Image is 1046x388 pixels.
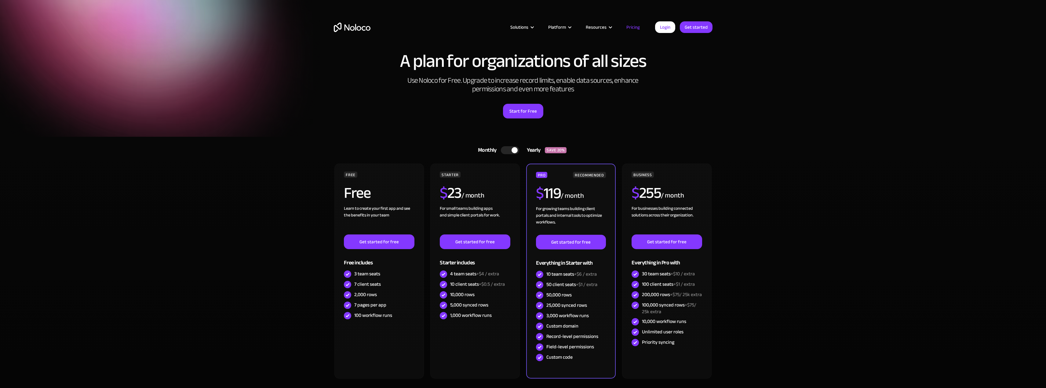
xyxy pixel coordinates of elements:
a: Get started for free [536,235,606,249]
div: Custom code [546,354,573,361]
div: SAVE 20% [545,147,567,153]
div: Solutions [510,23,528,31]
div: For businesses building connected solutions across their organization. ‍ [632,205,702,234]
div: Resources [586,23,607,31]
div: / month [561,191,584,201]
div: 10,000 rows [450,291,475,298]
div: RECOMMENDED [573,172,606,178]
div: 2,000 rows [354,291,377,298]
div: / month [461,191,484,201]
div: / month [661,191,684,201]
span: +$75/ 25k extra [670,290,702,299]
div: Priority syncing [642,339,674,346]
a: Get started [680,21,713,33]
div: 50,000 rows [546,292,572,298]
div: Free includes [344,249,414,269]
span: +$4 / extra [476,269,499,278]
div: For growing teams building client portals and internal tools to optimize workflows. [536,205,606,235]
div: Unlimited user roles [642,328,683,335]
span: +$10 / extra [671,269,695,278]
div: 7 pages per app [354,302,386,308]
a: home [334,23,370,32]
a: Start for Free [503,104,543,118]
div: 7 client seats [354,281,381,288]
a: Get started for free [440,234,510,249]
div: Yearly [519,146,545,155]
div: Record-level permissions [546,333,598,340]
div: 1,000 workflow runs [450,312,492,319]
h1: A plan for organizations of all sizes [334,52,713,70]
h2: 119 [536,186,561,201]
span: +$1 / extra [576,280,597,289]
div: 3,000 workflow runs [546,312,589,319]
div: 200,000 rows [642,291,702,298]
span: $ [536,179,544,208]
div: Platform [541,23,578,31]
div: 100 client seats [642,281,695,288]
div: 25,000 synced rows [546,302,587,309]
div: 30 team seats [642,270,695,277]
span: +$6 / extra [574,270,597,279]
div: For small teams building apps and simple client portals for work. ‍ [440,205,510,234]
span: $ [440,179,447,207]
div: 10,000 workflow runs [642,318,686,325]
div: 50 client seats [546,281,597,288]
span: +$0.5 / extra [479,280,505,289]
div: Starter includes [440,249,510,269]
div: 4 team seats [450,270,499,277]
div: 100,000 synced rows [642,302,702,315]
div: 100 workflow runs [354,312,392,319]
div: BUSINESS [632,172,654,178]
a: Get started for free [632,234,702,249]
div: PRO [536,172,547,178]
span: $ [632,179,639,207]
h2: 255 [632,185,661,201]
a: Pricing [619,23,647,31]
a: Login [655,21,675,33]
div: Platform [548,23,566,31]
div: Solutions [503,23,541,31]
div: Monthly [470,146,501,155]
div: 10 client seats [450,281,505,288]
div: Learn to create your first app and see the benefits in your team ‍ [344,205,414,234]
span: +$75/ 25k extra [642,300,696,316]
span: +$1 / extra [673,280,695,289]
div: STARTER [440,172,460,178]
h2: Free [344,185,370,201]
div: Resources [578,23,619,31]
div: Everything in Pro with [632,249,702,269]
a: Get started for free [344,234,414,249]
div: FREE [344,172,357,178]
div: Everything in Starter with [536,249,606,269]
h2: Use Noloco for Free. Upgrade to increase record limits, enable data sources, enhance permissions ... [401,76,645,93]
div: 10 team seats [546,271,597,277]
h2: 23 [440,185,461,201]
div: Custom domain [546,323,578,329]
div: 3 team seats [354,270,380,277]
div: Field-level permissions [546,343,594,350]
div: 5,000 synced rows [450,302,488,308]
